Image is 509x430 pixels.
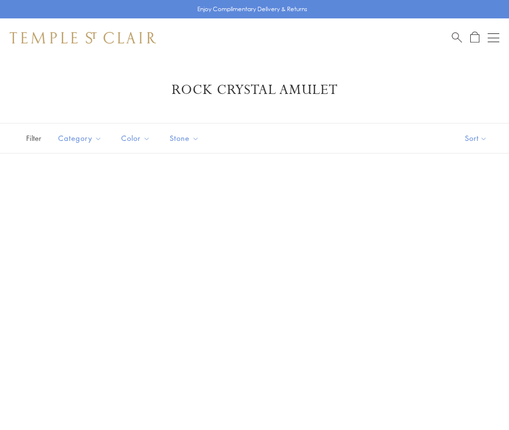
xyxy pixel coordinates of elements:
[470,31,479,44] a: Open Shopping Bag
[165,132,207,144] span: Stone
[197,4,307,14] p: Enjoy Complimentary Delivery & Returns
[443,123,509,153] button: Show sort by
[116,132,158,144] span: Color
[53,132,109,144] span: Category
[452,31,462,44] a: Search
[24,81,485,99] h1: Rock Crystal Amulet
[114,127,158,149] button: Color
[51,127,109,149] button: Category
[162,127,207,149] button: Stone
[10,32,156,44] img: Temple St. Clair
[488,32,499,44] button: Open navigation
